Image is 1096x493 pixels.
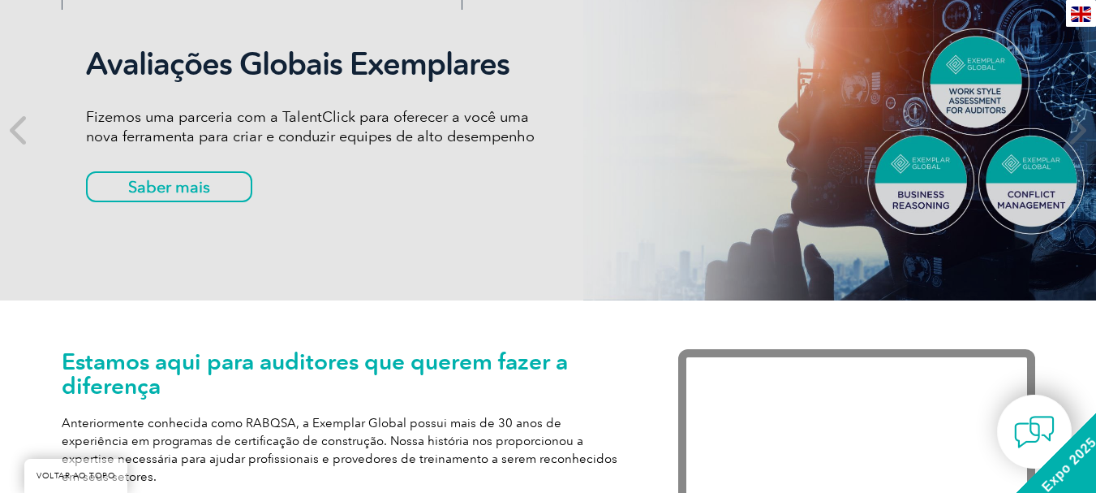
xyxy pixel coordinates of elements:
[24,459,127,493] a: VOLTAR AO TOPO
[1014,412,1055,452] img: contact-chat.png
[86,108,535,145] font: Fizemos uma parceria com a TalentClick para oferecer a você uma nova ferramenta para criar e cond...
[37,471,115,481] font: VOLTAR AO TOPO
[86,45,509,83] font: Avaliações Globais Exemplares
[1071,6,1091,22] img: en
[62,416,617,484] font: Anteriormente conhecida como RABQSA, a Exemplar Global possui mais de 30 anos de experiência em p...
[128,177,210,197] font: Saber mais
[62,348,568,400] font: Estamos aqui para auditores que querem fazer a diferença
[86,171,252,202] a: Saber mais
